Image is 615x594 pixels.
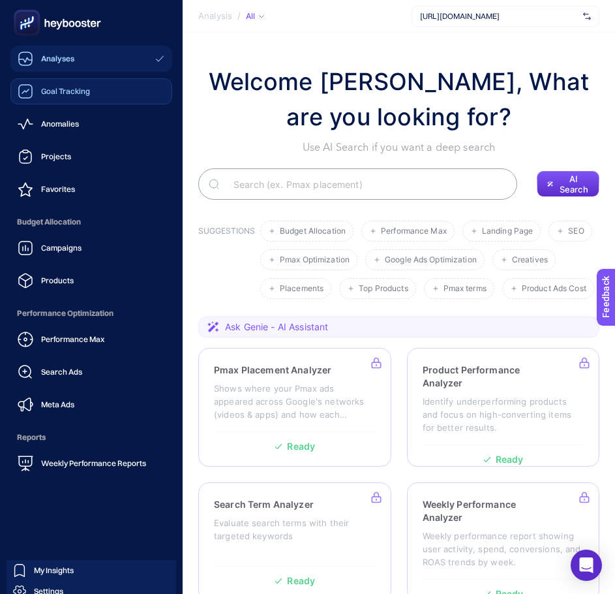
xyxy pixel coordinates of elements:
[198,140,599,155] p: Use AI Search if you want a deep search
[280,255,350,265] span: Pmax Optimization
[10,300,172,326] span: Performance Optimization
[10,326,172,352] a: Performance Max
[512,255,548,265] span: Creatives
[246,11,264,22] div: All
[41,54,74,64] span: Analyses
[443,284,487,294] span: Pmax terms
[10,209,172,235] span: Budget Allocation
[41,184,75,195] span: Favorites
[34,565,74,576] span: My Insights
[407,348,600,467] a: Product Performance AnalyzerIdentify underperforming products and focus on high-converting items ...
[559,174,590,195] span: AI Search
[280,227,346,236] span: Budget Allocation
[583,10,591,23] img: svg%3e
[198,11,232,22] span: Analysis
[10,268,172,294] a: Products
[10,176,172,202] a: Favorites
[537,171,599,197] button: AI Search
[8,4,50,14] span: Feedback
[223,166,507,202] input: Search
[10,144,172,170] a: Projects
[10,235,172,261] a: Campaigns
[10,450,172,477] a: Weekly Performance Reports
[7,560,176,581] a: My Insights
[41,399,74,410] span: Meta Ads
[571,550,602,581] div: Open Intercom Messenger
[41,458,146,469] span: Weekly Performance Reports
[41,275,74,286] span: Products
[10,78,172,104] a: Goal Tracking
[198,64,599,134] h1: Welcome [PERSON_NAME], What are you looking for?
[41,86,90,97] span: Goal Tracking
[41,119,79,129] span: Anomalies
[522,284,586,294] span: Product Ads Cost
[359,284,408,294] span: Top Products
[237,10,241,21] span: /
[10,46,172,72] a: Analyses
[41,243,82,253] span: Campaigns
[381,227,447,236] span: Performance Max
[198,348,391,467] a: Pmax Placement AnalyzerShows where your Pmax ads appeared across Google's networks (videos & apps...
[420,11,578,22] span: [URL][DOMAIN_NAME]
[10,111,172,137] a: Anomalies
[568,227,584,236] span: SEO
[280,284,323,294] span: Placements
[225,320,328,334] span: Ask Genie - AI Assistant
[41,151,71,162] span: Projects
[41,334,104,345] span: Performance Max
[10,424,172,450] span: Reports
[198,226,255,299] h3: SUGGESTIONS
[10,359,172,385] a: Search Ads
[482,227,533,236] span: Landing Page
[41,367,82,377] span: Search Ads
[10,392,172,418] a: Meta Ads
[385,255,477,265] span: Google Ads Optimization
